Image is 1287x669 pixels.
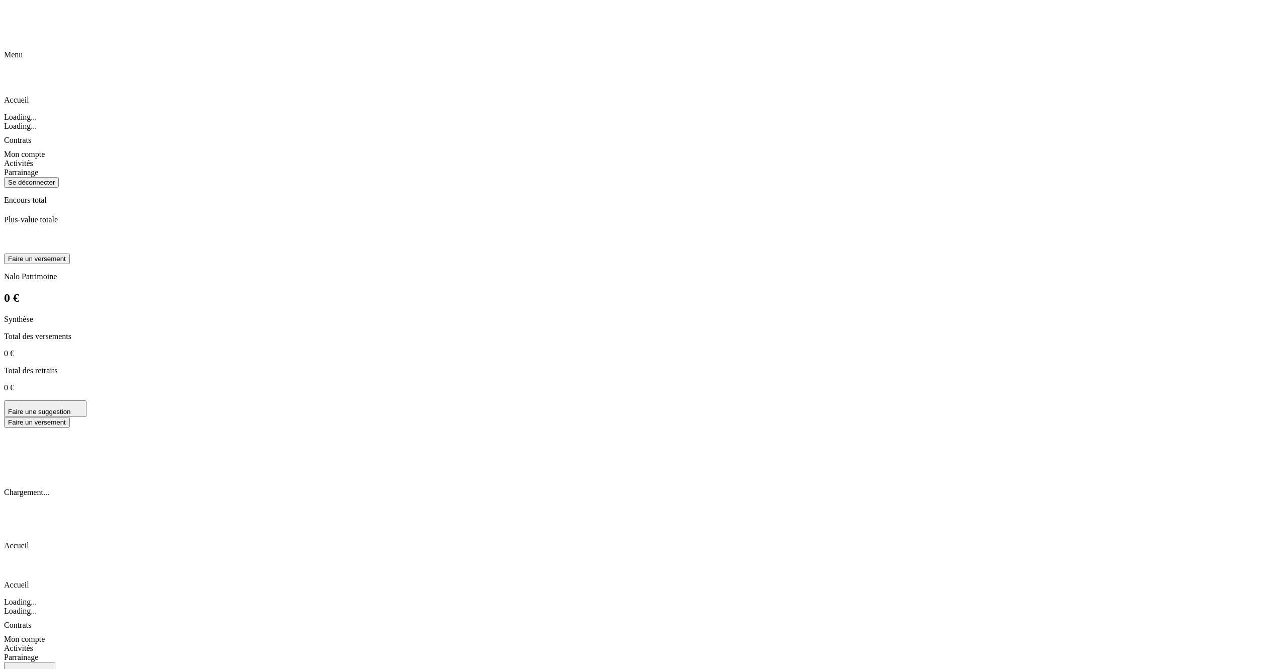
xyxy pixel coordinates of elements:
[4,349,1283,358] p: 0 €
[4,635,45,643] span: Mon compte
[4,50,23,59] span: Menu
[4,644,33,652] span: Activités
[4,150,45,158] span: Mon compte
[4,541,1283,550] p: Accueil
[8,255,66,263] div: Faire un versement
[4,488,1283,497] p: Chargement...
[4,332,1283,341] p: Total des versements
[4,272,1283,281] p: Nalo Patrimoine
[4,580,1283,590] p: Accueil
[4,254,70,264] button: Faire un versement
[4,407,86,415] a: Faire une suggestion
[4,607,37,615] span: Loading...
[4,653,38,661] span: Parrainage
[4,196,1283,205] p: Encours total
[4,113,37,121] span: Loading...
[4,519,1283,550] div: Accueil
[4,598,37,606] span: Loading...
[4,558,1283,590] div: Accueil
[4,291,1283,305] h2: 0 €
[4,400,86,417] button: Faire une suggestion
[4,96,1283,105] p: Accueil
[4,73,1283,105] div: Accueil
[4,159,33,168] span: Activités
[4,136,31,144] span: Contrats
[4,177,59,188] button: Se déconnecter
[4,215,1283,224] p: Plus-value totale
[4,315,1283,324] p: Synthèse
[8,179,55,186] div: Se déconnecter
[4,417,70,428] button: Faire un versement
[4,383,1283,392] p: 0 €
[4,122,37,130] span: Loading...
[8,419,66,426] div: Faire un versement
[8,408,70,415] span: Faire une suggestion
[4,168,38,177] span: Parrainage
[4,621,31,629] span: Contrats
[4,366,1283,375] p: Total des retraits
